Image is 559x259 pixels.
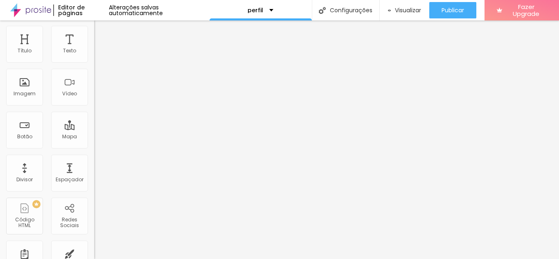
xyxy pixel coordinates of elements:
[395,7,421,14] span: Visualizar
[94,20,559,259] iframe: Editor
[380,2,430,18] button: Visualizar
[18,48,32,54] div: Título
[14,91,36,97] div: Imagem
[53,5,108,16] div: Editor de páginas
[62,91,77,97] div: Vídeo
[429,2,476,18] button: Publicar
[17,134,32,140] div: Botão
[248,7,263,13] p: perfil
[16,177,33,182] div: Divisor
[63,48,76,54] div: Texto
[8,217,41,229] div: Código HTML
[62,134,77,140] div: Mapa
[319,7,326,14] img: Icone
[53,217,86,229] div: Redes Sociais
[505,3,547,18] span: Fazer Upgrade
[442,7,464,14] span: Publicar
[388,7,391,14] img: view-1.svg
[56,177,83,182] div: Espaçador
[109,5,210,16] div: Alterações salvas automaticamente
